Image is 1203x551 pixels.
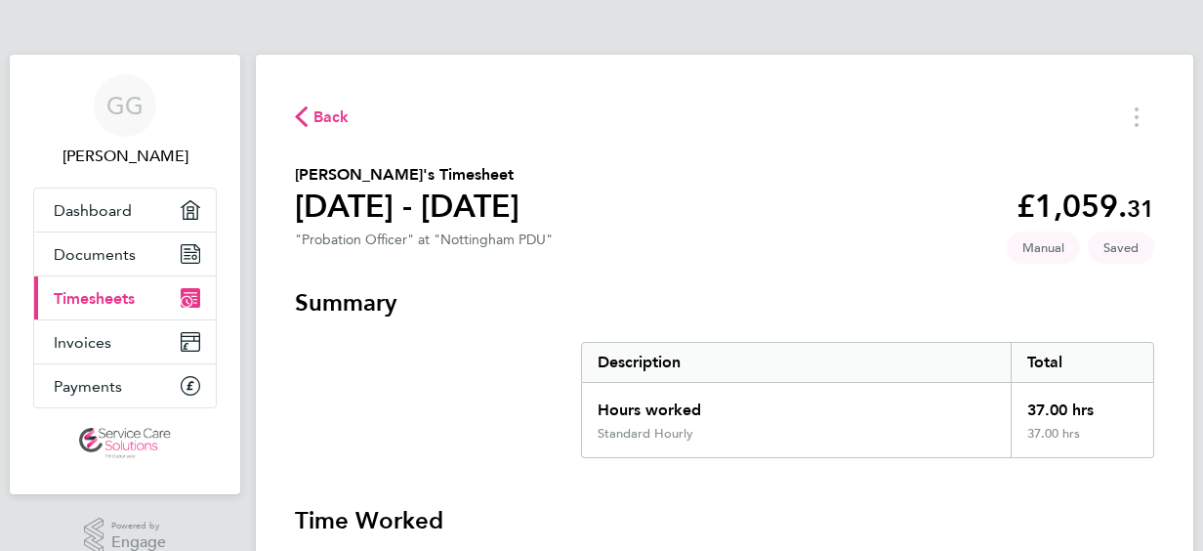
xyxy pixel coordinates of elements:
[1119,102,1154,132] button: Timesheets Menu
[33,428,217,459] a: Go to home page
[111,534,166,551] span: Engage
[34,189,216,232] a: Dashboard
[295,105,350,129] button: Back
[581,342,1154,458] div: Summary
[582,343,1011,382] div: Description
[33,74,217,168] a: GG[PERSON_NAME]
[1016,188,1154,225] app-decimal: £1,059.
[34,276,216,319] a: Timesheets
[1088,232,1154,264] span: This timesheet is Saved.
[10,55,240,494] nav: Main navigation
[295,232,553,248] div: "Probation Officer" at "Nottingham PDU"
[1011,343,1153,382] div: Total
[54,289,135,308] span: Timesheets
[295,163,519,187] h2: [PERSON_NAME]'s Timesheet
[33,145,217,168] span: Grace Guest
[54,201,132,220] span: Dashboard
[295,505,1154,536] h3: Time Worked
[598,426,693,442] div: Standard Hourly
[34,233,216,275] a: Documents
[1011,426,1153,457] div: 37.00 hrs
[295,187,519,226] h1: [DATE] - [DATE]
[54,377,122,396] span: Payments
[106,93,144,118] span: GG
[1007,232,1080,264] span: This timesheet was manually created.
[34,364,216,407] a: Payments
[79,428,171,459] img: servicecare-logo-retina.png
[313,106,350,129] span: Back
[34,320,216,363] a: Invoices
[582,383,1011,426] div: Hours worked
[111,518,166,534] span: Powered by
[54,333,111,352] span: Invoices
[1011,383,1153,426] div: 37.00 hrs
[1127,194,1154,223] span: 31
[54,245,136,264] span: Documents
[295,287,1154,318] h3: Summary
